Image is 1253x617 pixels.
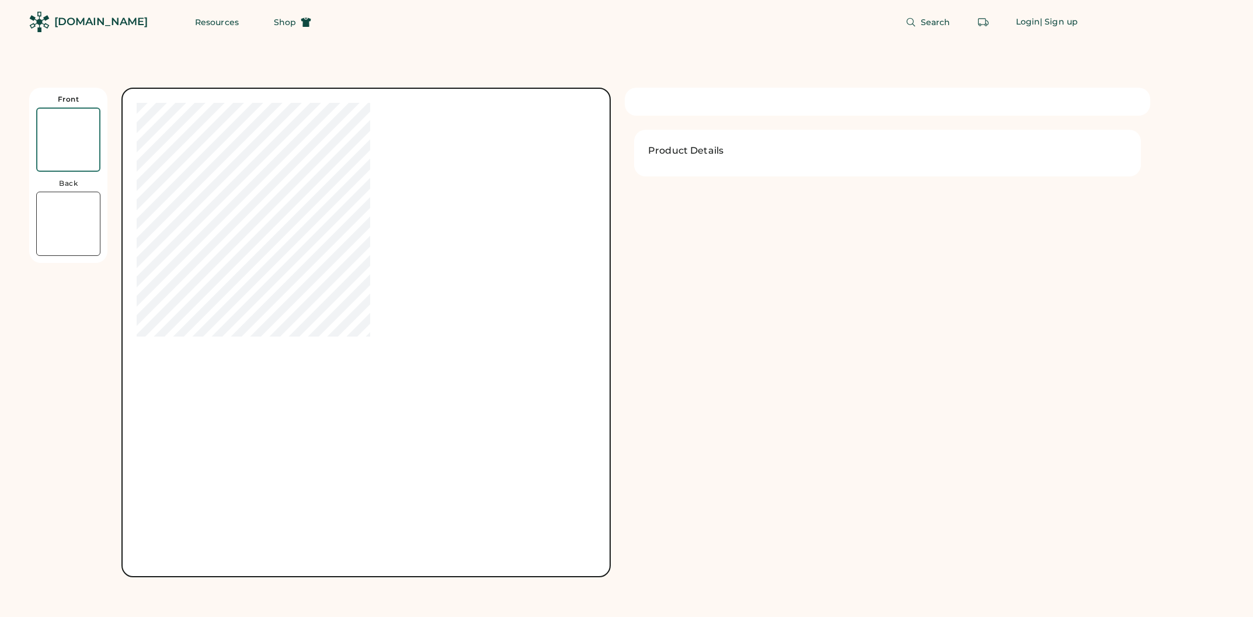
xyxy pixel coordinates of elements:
img: yH5BAEAAAAALAAAAAABAAEAAAIBRAA7 [37,109,99,171]
span: Shop [274,18,296,26]
div: | Sign up [1040,16,1078,28]
div: Front [58,95,79,104]
div: [DOMAIN_NAME] [54,15,148,29]
div: Back [59,179,78,188]
button: Shop [260,11,325,34]
span: Search [921,18,951,26]
div: Login [1016,16,1040,28]
img: Rendered Logo - Screens [29,12,50,32]
button: Retrieve an order [972,11,995,34]
button: Search [892,11,965,34]
button: Resources [181,11,253,34]
img: yH5BAEAAAAALAAAAAABAAEAAAIBRAA7 [37,192,100,255]
h2: Product Details [648,144,723,158]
